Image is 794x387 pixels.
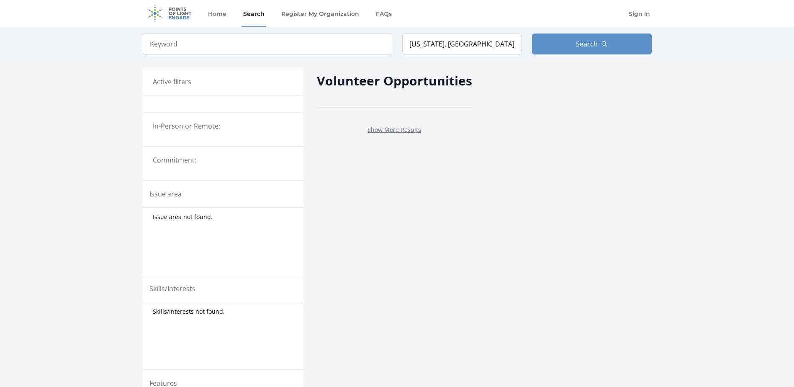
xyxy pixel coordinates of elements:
[143,34,392,54] input: Keyword
[153,213,213,221] span: Issue area not found.
[576,39,598,49] span: Search
[402,34,522,54] input: Location
[153,155,293,165] legend: Commitment:
[149,284,195,294] legend: Skills/Interests
[149,189,182,199] legend: Issue area
[153,307,225,316] span: Skills/Interests not found.
[153,77,191,87] h3: Active filters
[367,126,421,134] a: Show More Results
[153,121,293,131] legend: In-Person or Remote:
[317,71,472,90] h2: Volunteer Opportunities
[532,34,652,54] button: Search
